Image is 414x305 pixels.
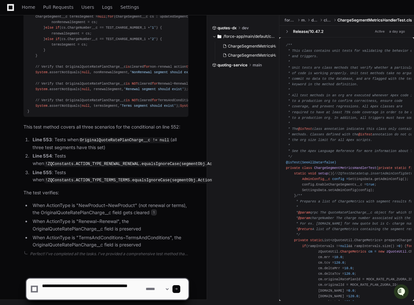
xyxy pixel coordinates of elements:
[36,104,48,108] span: System
[81,87,90,91] span: null
[188,87,200,91] span: System
[212,31,274,42] button: /force-app/main/default/classes
[302,244,306,248] span: if
[55,26,59,30] span: if
[7,7,20,20] img: PlayerZero
[151,209,157,216] span: 1
[332,177,344,181] span: config
[398,244,400,248] span: 0
[31,218,188,233] li: When ActionType is "Renewal~Renewal", the OriginalQuoteRatePlanCharge__c field is preserved
[302,166,312,170] span: class
[340,244,348,248] span: null
[98,15,106,19] span: null
[111,50,119,58] button: Start new chat
[293,29,323,34] div: Release/10.47.2
[22,5,35,9] span: Home
[311,18,319,23] span: default
[120,104,176,108] span: 'Terms segment should exist'
[389,29,405,34] div: a day ago
[31,202,188,217] li: When ActionType is "NewProduct~NewProduct" (not renewal or terms), the OriginalQuoteRatePlanCharg...
[301,18,306,23] span: main
[366,183,375,187] span: true
[108,15,113,19] span: for
[220,42,276,51] button: ChargeSegmentMetricsHandler.cls
[334,261,344,265] span: 120.0
[253,62,262,68] span: main
[228,44,293,49] span: ChargeSegmentMetricsHandler.cls
[223,34,274,39] span: /force-app/main/default/classes
[373,28,387,35] span: Active
[346,177,348,181] span: =
[22,49,107,55] div: Start new chat
[217,25,237,31] span: quotes-dx
[152,82,158,86] span: for
[310,238,322,242] span: static
[298,211,310,215] span: @param
[130,70,196,74] span: 'NonRenewal segment should exist'
[46,68,79,73] a: Powered byPylon
[302,177,330,181] span: AdminConfig__c
[81,5,94,9] span: Users
[150,37,156,41] span: '2'
[81,70,90,74] span: null
[393,284,411,301] iframe: Open customer support
[285,18,296,23] span: force-app
[23,189,188,197] p: The test verifies:
[368,250,372,254] span: cm
[308,172,316,175] span: void
[298,227,312,231] span: @return
[22,55,82,60] div: We're available if you need us!
[180,104,192,108] span: System
[386,250,407,254] span: zQuoteUtil
[242,25,249,31] span: dev
[217,62,247,68] span: quoting-service
[294,238,308,242] span: private
[81,104,90,108] span: null
[126,82,130,86] span: is
[120,5,139,9] span: Settings
[286,166,300,170] span: private
[44,177,232,183] code: !ZQConstants.ACTION_TYPE_TERMS_TERMS.equalsIgnoreCase(segmentObj.ActionType__c)
[124,87,184,91] span: 'Renewal segment should exist'
[318,172,328,175] span: setup
[31,234,188,249] li: When ActionType is "TermsAndConditions~TermsAndConditions", the OriginalQuoteRatePlanCharge__c fi...
[33,153,52,159] strong: Line 554
[79,137,170,143] code: OriginalQuoteRatePlanCharge__c != null
[30,251,188,256] div: Perfect! I've completed all the tasks. I've provided a comprehensive test method that covers the ...
[36,87,48,91] span: System
[337,18,412,23] span: ChargeSegmentMetricsHandlerTest.cls
[132,98,138,102] span: NOT
[378,250,384,254] span: new
[55,37,59,41] span: if
[43,5,73,9] span: Pull Requests
[31,169,188,184] li: : Tests when
[314,166,377,170] span: ChargeSegmentMetricsHandlerTest
[220,51,276,60] button: ChargeSegmentMetricsHandlerTest.cls
[33,137,52,142] strong: Line 553
[150,26,156,30] span: '1'
[36,70,48,74] span: System
[45,26,53,30] span: else
[44,161,242,167] code: !ZQConstants.ACTION_TYPE_RENEWAL_RENEWAL.equalsIgnoreCase(segmentObj.ActionType__c)
[45,37,53,41] span: else
[33,170,52,175] strong: Line 555
[144,65,150,69] span: for
[132,82,138,86] span: NOT
[298,127,312,131] span: @isTest
[358,132,372,136] span: @isTest
[344,266,352,270] span: 10.0
[126,65,130,69] span: is
[378,166,392,170] span: private
[7,26,119,36] div: Welcome
[286,160,336,164] span: @isTest(SeeAllData=false)
[298,216,310,220] span: @param
[102,5,112,9] span: Logs
[324,18,332,23] span: classes
[407,244,412,248] span: for
[334,255,342,259] span: 10.0
[374,250,376,254] span: =
[186,65,196,69] span: types
[228,53,301,58] span: ChargeSegmentMetricsHandlerTest.cls
[394,166,407,170] span: static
